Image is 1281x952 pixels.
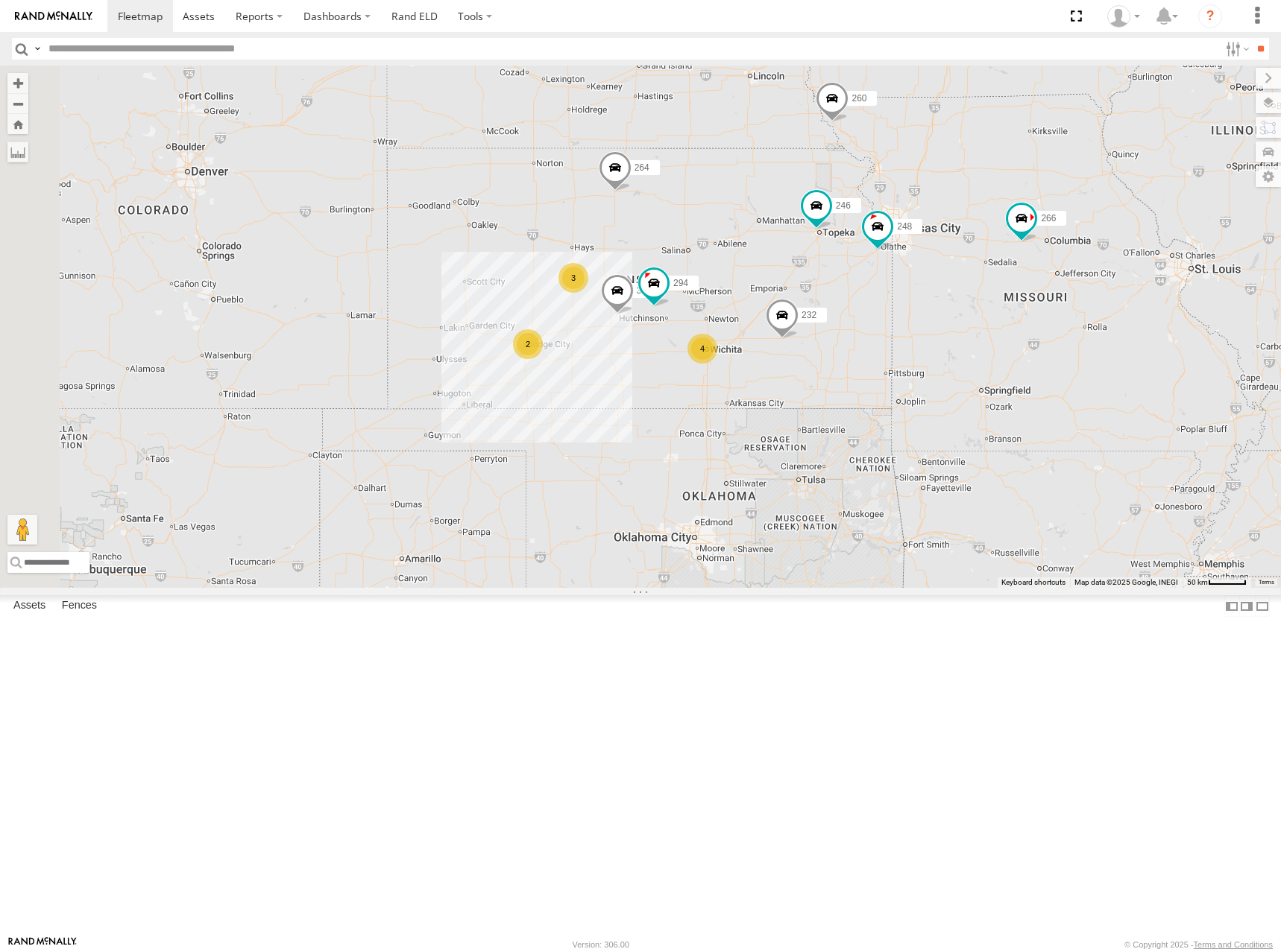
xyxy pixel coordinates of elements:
div: 3 [558,263,588,293]
span: 264 [635,162,649,173]
a: Visit our Website [8,937,77,952]
a: Terms and Conditions [1194,940,1273,949]
label: Assets [6,596,53,617]
button: Zoom Home [7,114,28,134]
span: 266 [1041,212,1056,223]
label: Search Query [31,38,43,60]
label: Measure [7,142,28,162]
button: Drag Pegman onto the map to open Street View [7,515,37,545]
button: Map Scale: 50 km per 48 pixels [1183,577,1251,588]
span: 248 [897,220,912,231]
span: 294 [673,278,688,288]
i: ? [1198,4,1222,28]
div: Version: 306.00 [573,940,629,949]
button: Zoom in [7,73,28,93]
span: 260 [852,92,866,103]
div: Shane Miller [1102,5,1145,28]
span: 232 [802,309,816,320]
label: Fences [54,596,104,617]
label: Hide Summary Table [1255,595,1270,617]
span: 302 [637,285,652,295]
label: Dock Summary Table to the Left [1224,595,1239,617]
div: © Copyright 2025 - [1124,940,1273,949]
button: Zoom out [7,93,28,114]
span: Map data ©2025 Google, INEGI [1074,578,1178,586]
label: Map Settings [1256,166,1281,187]
button: Keyboard shortcuts [1001,577,1066,588]
a: Terms (opens in new tab) [1259,579,1274,585]
div: 4 [687,334,717,364]
div: 2 [513,329,543,359]
span: 246 [836,200,851,210]
label: Dock Summary Table to the Right [1239,595,1254,617]
span: 50 km [1187,578,1208,586]
img: rand-logo.svg [15,11,92,22]
label: Search Filter Options [1220,38,1252,60]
